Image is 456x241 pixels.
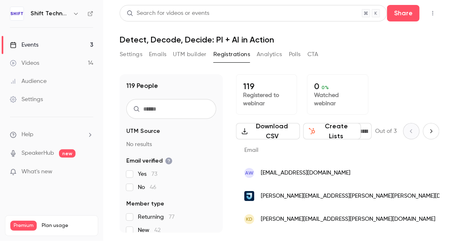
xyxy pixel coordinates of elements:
span: 46 [150,184,156,190]
img: Shift Technology [10,7,24,20]
p: Registered to webinar [243,91,290,108]
span: What's new [21,168,52,176]
span: 73 [151,171,157,177]
button: CTA [307,48,319,61]
div: Settings [10,95,43,104]
a: SpeakerHub [21,149,54,158]
button: Emails [149,48,166,61]
span: Email verified [126,157,172,165]
h1: Detect, Decode, Decide: PI + AI in Action [120,35,439,45]
p: 119 [243,81,290,91]
span: new [59,149,76,158]
p: Out of 3 [375,127,397,135]
span: [PERSON_NAME][EMAIL_ADDRESS][PERSON_NAME][DOMAIN_NAME] [261,215,435,224]
li: help-dropdown-opener [10,130,93,139]
div: Events [10,41,38,49]
p: No results [126,140,216,149]
span: 77 [169,214,175,220]
span: Plan usage [42,222,93,229]
button: Download CSV [236,123,300,139]
button: Registrations [213,48,250,61]
div: Audience [10,77,47,85]
span: Member type [126,200,164,208]
button: Create Lists [303,123,361,139]
button: Share [387,5,420,21]
button: Next page [423,123,439,139]
p: Watched webinar [314,91,361,108]
button: Settings [120,48,142,61]
span: 0 % [321,85,329,90]
div: Search for videos or events [127,9,209,18]
iframe: Noticeable Trigger [83,168,93,176]
span: No [138,183,156,191]
button: UTM builder [173,48,207,61]
div: Videos [10,59,39,67]
span: KD [246,215,253,223]
button: Polls [289,48,301,61]
span: AW [245,169,253,177]
img: jefferson.edu [244,191,254,201]
span: Email [244,147,258,153]
span: [EMAIL_ADDRESS][DOMAIN_NAME] [261,169,350,177]
span: Yes [138,170,157,178]
span: Help [21,130,33,139]
h6: Shift Technology [31,9,69,18]
span: Premium [10,221,37,231]
span: UTM Source [126,127,160,135]
span: New [138,226,161,234]
h1: 119 People [126,81,158,91]
p: 0 [314,81,361,91]
span: Returning [138,213,175,221]
button: Analytics [257,48,282,61]
span: 42 [154,227,161,233]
